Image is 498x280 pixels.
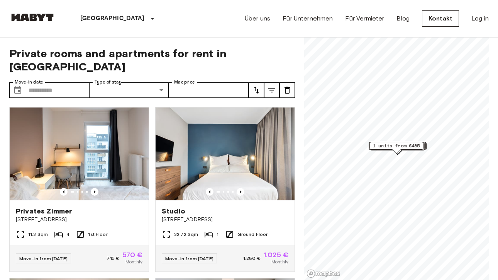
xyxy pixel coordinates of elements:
[162,216,288,224] span: [STREET_ADDRESS]
[396,14,410,23] a: Blog
[156,108,295,200] img: Marketing picture of unit DE-01-481-006-01
[369,142,426,154] div: Map marker
[471,14,489,23] a: Log in
[217,231,219,238] span: 1
[165,256,213,261] span: Move-in from [DATE]
[174,231,198,238] span: 32.72 Sqm
[369,142,423,154] div: Map marker
[9,107,149,272] a: Marketing picture of unit DE-01-12-003-01QPrevious imagePrevious imagePrivates Zimmer[STREET_ADDR...
[345,14,384,23] a: Für Vermieter
[10,82,25,98] button: Choose date
[10,108,149,200] img: Marketing picture of unit DE-01-12-003-01Q
[107,255,119,262] span: 715 €
[80,14,145,23] p: [GEOGRAPHIC_DATA]
[125,258,142,265] span: Monthly
[122,251,142,258] span: 570 €
[422,10,459,27] a: Kontakt
[19,256,68,261] span: Move-in from [DATE]
[88,231,107,238] span: 1st Floor
[95,79,122,85] label: Type of stay
[174,79,195,85] label: Max price
[271,258,288,265] span: Monthly
[237,188,244,196] button: Previous image
[9,14,56,21] img: Habyt
[91,188,98,196] button: Previous image
[60,188,68,196] button: Previous image
[249,82,264,98] button: tune
[206,188,213,196] button: Previous image
[369,142,426,154] div: Map marker
[237,231,268,238] span: Ground Floor
[370,142,427,154] div: Map marker
[264,251,288,258] span: 1.025 €
[162,207,185,216] span: Studio
[279,82,295,98] button: tune
[264,82,279,98] button: tune
[283,14,333,23] a: Für Unternehmen
[307,269,340,278] a: Mapbox logo
[373,142,420,149] span: 1 units from €485
[155,107,295,272] a: Marketing picture of unit DE-01-481-006-01Previous imagePrevious imageStudio[STREET_ADDRESS]32.72...
[16,207,72,216] span: Privates Zimmer
[28,231,48,238] span: 11.3 Sqm
[243,255,261,262] span: 1.280 €
[66,231,69,238] span: 4
[15,79,43,85] label: Move-in date
[245,14,270,23] a: Über uns
[9,47,295,73] span: Private rooms and apartments for rent in [GEOGRAPHIC_DATA]
[16,216,142,224] span: [STREET_ADDRESS]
